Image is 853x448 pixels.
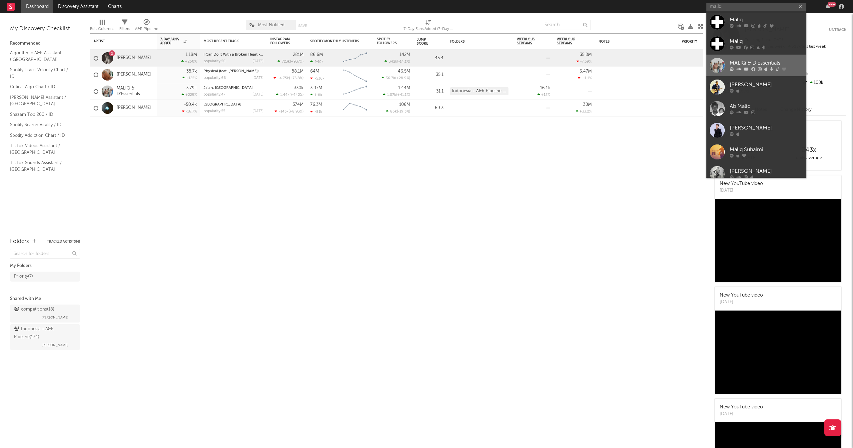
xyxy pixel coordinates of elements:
[204,86,253,90] a: Jalan, [GEOGRAPHIC_DATA]
[517,37,540,45] span: Weekly US Streams
[310,39,360,43] div: Spotify Monthly Listeners
[117,55,151,61] a: [PERSON_NAME]
[10,132,73,139] a: Spotify Addiction Chart / ID
[10,142,73,156] a: TikTok Videos Assistant / [GEOGRAPHIC_DATA]
[14,273,33,281] div: Priority ( 7 )
[10,249,80,259] input: Search for folders...
[730,59,803,67] div: MALIQ & D'Essentials
[340,100,370,116] svg: Chart title
[181,59,197,64] div: +260 %
[450,40,500,44] div: Folders
[706,98,806,119] a: Ab Maliq
[94,39,144,43] div: Artist
[182,109,197,113] div: -16.7 %
[182,93,197,97] div: +229 %
[117,72,151,78] a: [PERSON_NAME]
[204,110,225,113] div: popularity: 55
[253,76,264,80] div: [DATE]
[417,104,443,112] div: 69.3
[398,60,409,64] span: -14.1 %
[253,110,264,113] div: [DATE]
[583,103,592,107] div: 30M
[204,103,241,107] a: [GEOGRAPHIC_DATA]
[290,110,303,113] span: +8.93 %
[310,110,322,114] div: -81k
[540,86,550,90] div: 16.1k
[310,93,322,97] div: 118k
[135,17,158,36] div: A&R Pipeline
[730,16,803,24] div: Maliq
[293,53,304,57] div: 281M
[204,70,259,73] a: Physical (feat. [PERSON_NAME])
[389,60,397,64] span: 342k
[310,86,322,90] div: 3.97M
[10,262,80,270] div: My Folders
[182,76,197,80] div: +125 %
[802,70,846,79] div: --
[10,40,80,48] div: Recommended
[829,27,846,33] button: Untrack
[720,411,763,417] div: [DATE]
[398,110,409,113] span: -19.3 %
[537,93,550,97] div: +12 %
[204,70,264,73] div: Physical (feat. Troye Sivan)
[10,25,80,33] div: My Discovery Checklist
[706,55,806,76] a: MALIQ & D'Essentials
[706,3,806,11] input: Search for artists
[404,17,453,36] div: 7-Day Fans Added (7-Day Fans Added)
[778,154,840,162] div: daily average
[730,167,803,175] div: [PERSON_NAME]
[310,103,322,107] div: 76.3M
[135,25,158,33] div: A&R Pipeline
[310,60,324,64] div: 940k
[578,76,592,80] div: -11.1 %
[119,17,130,36] div: Filters
[383,93,410,97] div: ( )
[404,25,453,33] div: 7-Day Fans Added (7-Day Fans Added)
[274,76,304,80] div: ( )
[258,23,285,27] span: Most Notified
[450,87,508,95] div: Indonesia - A&R Pipeline (174)
[390,110,397,113] span: 86k
[580,53,592,57] div: 35.8M
[706,141,806,163] a: Maliq Suhaimi
[397,93,409,97] span: +41.1 %
[778,146,840,154] div: 243 x
[293,103,304,107] div: 374M
[598,40,665,44] div: Notes
[14,325,74,341] div: Indonesia - A&R Pipeline ( 174 )
[204,53,302,57] a: I Can Do It With a Broken Heart - [PERSON_NAME] Remix
[576,109,592,113] div: +33.2 %
[417,54,443,62] div: 45.4
[417,88,443,96] div: 31.1
[204,39,254,43] div: Most Recent Track
[275,109,304,113] div: ( )
[186,53,197,57] div: 1.18M
[720,299,763,306] div: [DATE]
[119,25,130,33] div: Filters
[292,69,304,74] div: 88.1M
[706,163,806,184] a: [PERSON_NAME]
[14,306,54,314] div: competitions ( 18 )
[253,93,264,97] div: [DATE]
[385,59,410,64] div: ( )
[541,20,591,30] input: Search...
[417,38,433,46] div: Jump Score
[186,69,197,74] div: 38.7k
[682,40,708,44] div: Priority
[720,292,763,299] div: New YouTube video
[417,71,443,79] div: 35.1
[10,66,73,80] a: Spotify Track Velocity Chart / ID
[298,24,307,28] button: Save
[280,93,290,97] span: 1.44k
[802,79,846,87] div: 100k
[398,86,410,90] div: 1.44M
[278,59,304,64] div: ( )
[576,59,592,64] div: -7.59 %
[204,86,264,90] div: Jalan, Pulang
[730,103,803,111] div: Ab Maliq
[10,159,73,173] a: TikTok Sounds Assistant / [GEOGRAPHIC_DATA]
[279,110,289,113] span: -143k
[291,60,303,64] span: +937 %
[826,4,830,9] button: 99+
